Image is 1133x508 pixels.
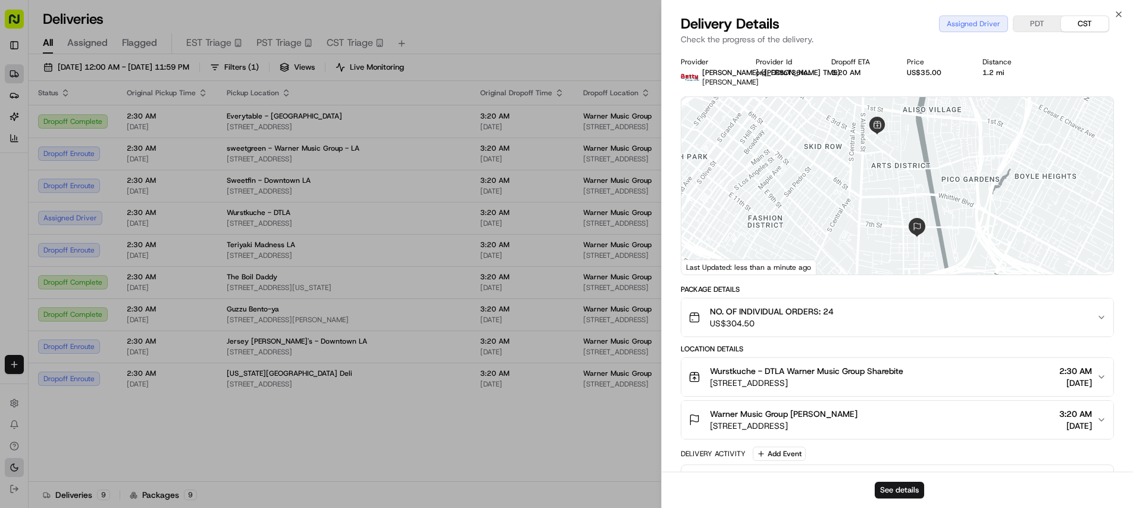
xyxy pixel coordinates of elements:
[907,57,963,67] div: Price
[681,33,1114,45] p: Check the progress of the delivery.
[710,306,834,317] span: NO. OF INDIVIDUAL ORDERS: 24
[7,168,96,189] a: 📗Knowledge Base
[101,174,110,183] div: 💻
[756,57,812,67] div: Provider Id
[96,168,196,189] a: 💻API Documentation
[681,449,746,459] div: Delivery Activity
[753,447,806,461] button: Add Event
[1059,365,1092,377] span: 2:30 AM
[40,126,151,135] div: We're available if you need us!
[112,173,191,185] span: API Documentation
[756,68,812,77] button: ord_DDtoT36fo4RVfqFwUdDXni
[12,48,217,67] p: Welcome 👋
[702,68,840,77] span: [PERSON_NAME] ([PERSON_NAME] TMS)
[681,57,737,67] div: Provider
[40,114,195,126] div: Start new chat
[681,285,1114,294] div: Package Details
[202,117,217,132] button: Start new chat
[710,317,834,329] span: US$304.50
[118,202,144,211] span: Pylon
[681,14,780,33] span: Delivery Details
[710,365,903,377] span: Wurstkuche - DTLA Warner Music Group Sharebite
[681,401,1113,439] button: Warner Music Group [PERSON_NAME][STREET_ADDRESS]3:20 AM[DATE]
[681,344,1114,354] div: Location Details
[12,114,33,135] img: 1736555255976-a54dd68f-1ca7-489b-9aae-adbdc363a1c4
[24,173,91,185] span: Knowledge Base
[1013,16,1061,32] button: PDT
[1061,16,1109,32] button: CST
[84,201,144,211] a: Powered byPylon
[1059,420,1092,432] span: [DATE]
[31,77,196,89] input: Clear
[831,57,888,67] div: Dropoff ETA
[1059,377,1092,389] span: [DATE]
[12,12,36,36] img: Nash
[710,420,857,432] span: [STREET_ADDRESS]
[982,57,1039,67] div: Distance
[681,358,1113,396] button: Wurstkuche - DTLA Warner Music Group Sharebite[STREET_ADDRESS]2:30 AM[DATE]
[681,260,816,275] div: Last Updated: less than a minute ago
[875,482,924,498] button: See details
[1059,408,1092,420] span: 3:20 AM
[12,174,21,183] div: 📗
[710,408,857,420] span: Warner Music Group [PERSON_NAME]
[681,298,1113,336] button: NO. OF INDIVIDUAL ORDERS: 24US$304.50
[710,377,903,389] span: [STREET_ADDRESS]
[831,68,888,77] div: 3:20 AM
[702,77,759,87] span: [PERSON_NAME]
[982,68,1039,77] div: 1.2 mi
[681,68,700,87] img: betty.jpg
[907,68,963,77] div: US$35.00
